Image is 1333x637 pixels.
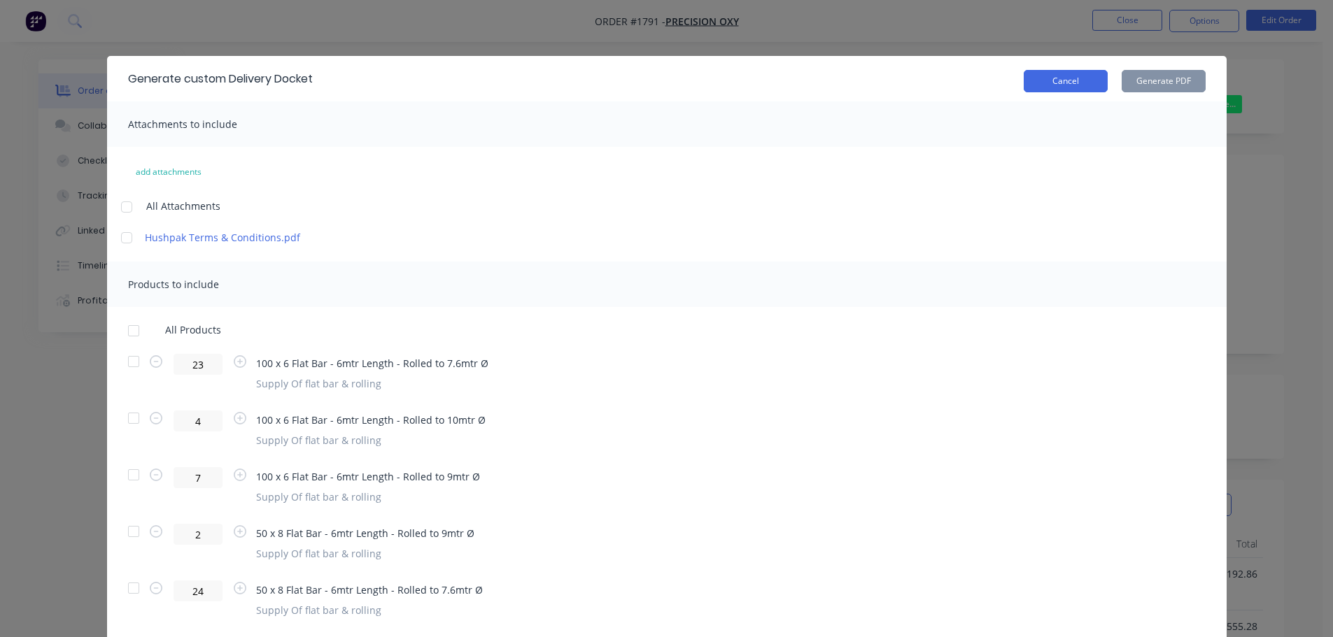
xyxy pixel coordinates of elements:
[121,161,216,183] button: add attachments
[256,413,486,427] span: 100 x 6 Flat Bar - 6mtr Length - Rolled to 10mtr Ø
[256,356,488,371] span: 100 x 6 Flat Bar - 6mtr Length - Rolled to 7.6mtr Ø
[256,376,488,391] div: Supply Of flat bar & rolling
[128,117,237,131] span: Attachments to include
[128,71,313,87] div: Generate custom Delivery Docket
[256,546,474,561] div: Supply Of flat bar & rolling
[256,489,480,504] div: Supply Of flat bar & rolling
[256,469,480,484] span: 100 x 6 Flat Bar - 6mtr Length - Rolled to 9mtr Ø
[256,526,474,541] span: 50 x 8 Flat Bar - 6mtr Length - Rolled to 9mtr Ø
[1024,70,1108,92] button: Cancel
[165,322,230,337] span: All Products
[128,278,219,291] span: Products to include
[145,230,390,245] a: Hushpak Terms & Conditions.pdf
[146,199,220,213] span: All Attachments
[1122,70,1206,92] button: Generate PDF
[256,433,486,448] div: Supply Of flat bar & rolling
[256,582,483,597] span: 50 x 8 Flat Bar - 6mtr Length - Rolled to 7.6mtr Ø
[256,603,483,617] div: Supply Of flat bar & rolling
